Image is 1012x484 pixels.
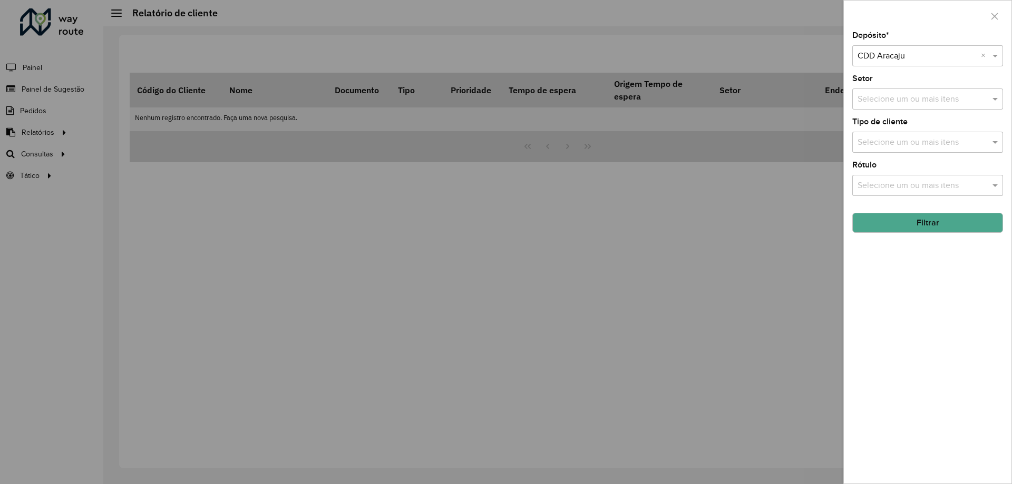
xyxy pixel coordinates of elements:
[852,159,877,171] label: Rótulo
[852,115,908,128] label: Tipo de cliente
[981,50,990,62] span: Clear all
[852,213,1003,233] button: Filtrar
[852,29,889,42] label: Depósito
[852,72,873,85] label: Setor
